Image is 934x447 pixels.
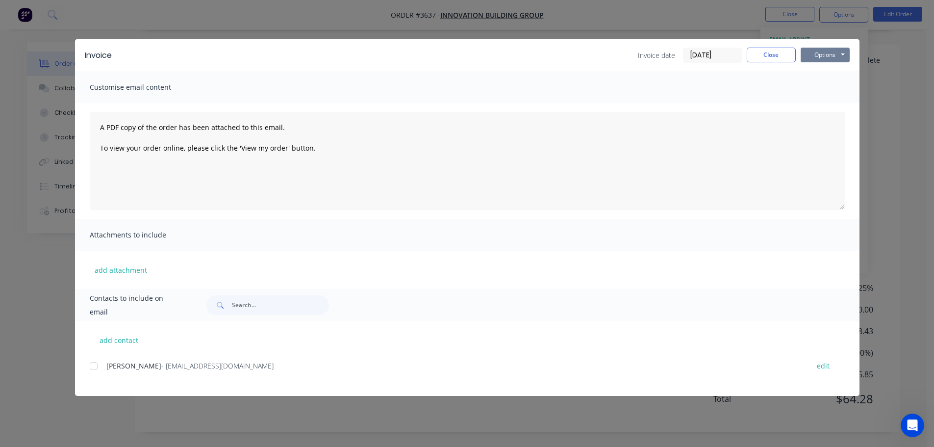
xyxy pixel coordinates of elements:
[90,333,149,347] button: add contact
[90,291,182,319] span: Contacts to include on email
[638,50,675,60] span: Invoice date
[85,50,112,61] div: Invoice
[161,361,274,370] span: - [EMAIL_ADDRESS][DOMAIN_NAME]
[90,80,198,94] span: Customise email content
[801,48,850,62] button: Options
[90,228,198,242] span: Attachments to include
[90,263,152,277] button: add attachment
[106,361,161,370] span: [PERSON_NAME]
[811,359,835,372] button: edit
[747,48,796,62] button: Close
[901,414,924,437] iframe: Intercom live chat
[90,112,845,210] textarea: A PDF copy of the order has been attached to this email. To view your order online, please click ...
[232,295,329,315] input: Search...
